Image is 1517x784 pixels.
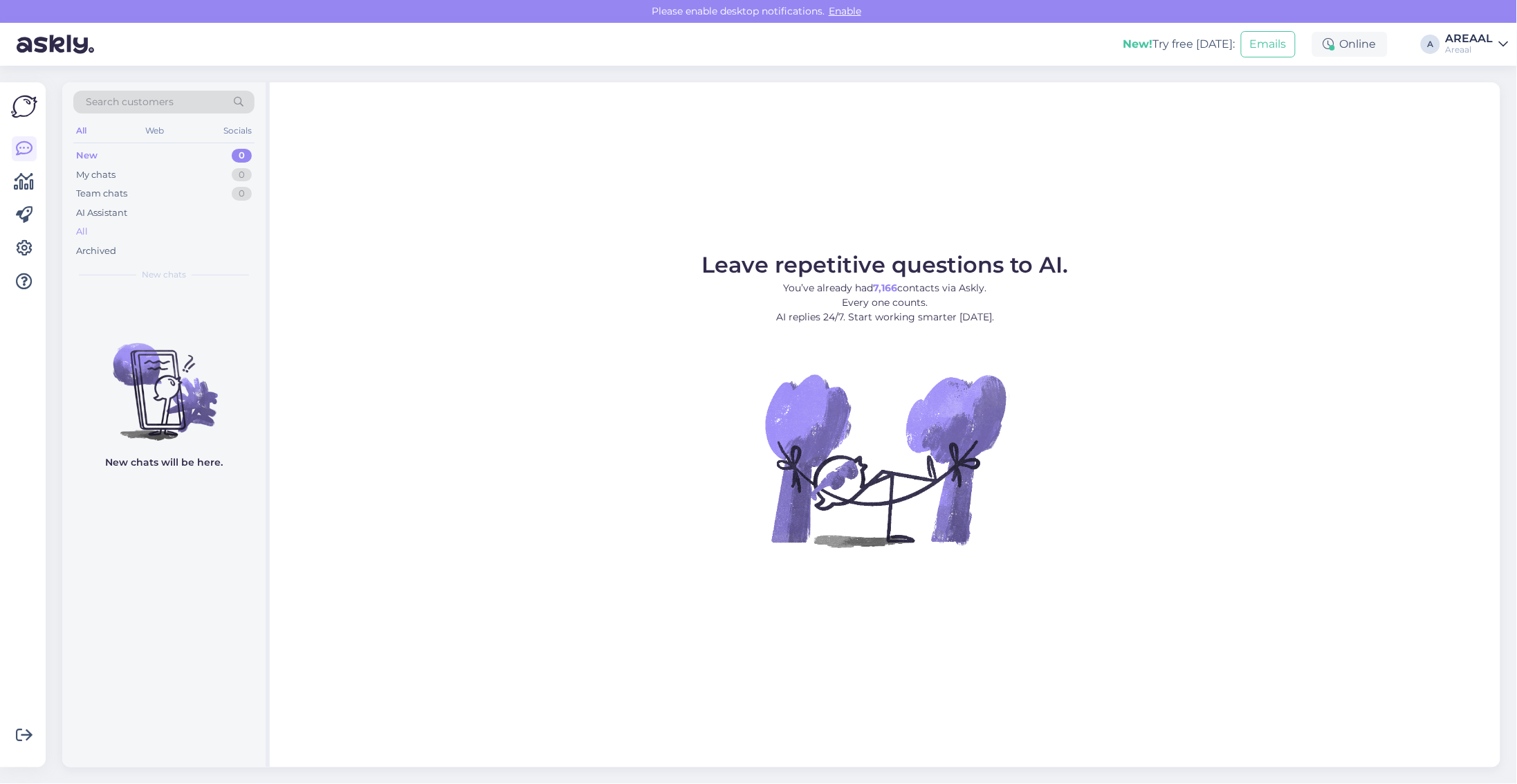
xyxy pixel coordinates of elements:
img: No chats [62,318,266,443]
div: My chats [76,168,116,182]
p: You’ve already had contacts via Askly. Every one counts. AI replies 24/7. Start working smarter [... [701,281,1069,325]
div: New [76,149,98,163]
img: No Chat active [761,336,1010,585]
div: AI Assistant [76,206,127,220]
div: 0 [232,168,252,182]
p: New chats will be here. [105,455,223,470]
div: Socials [221,122,255,140]
div: A [1421,35,1440,54]
div: All [76,225,88,239]
b: New! [1123,37,1153,51]
button: Emails [1241,31,1296,57]
span: Search customers [86,95,174,109]
span: Enable [825,5,865,17]
div: 0 [232,187,252,201]
div: AREAAL [1446,33,1493,44]
span: New chats [142,268,186,281]
div: Areaal [1446,44,1493,55]
div: Archived [76,244,116,258]
div: 0 [232,149,252,163]
a: AREAALAreaal [1446,33,1509,55]
div: All [73,122,89,140]
div: Team chats [76,187,127,201]
div: Online [1312,32,1388,57]
img: Askly Logo [11,93,37,120]
div: Try free [DATE]: [1123,36,1235,53]
b: 7,166 [874,282,898,294]
span: Leave repetitive questions to AI. [701,251,1069,278]
div: Web [143,122,167,140]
